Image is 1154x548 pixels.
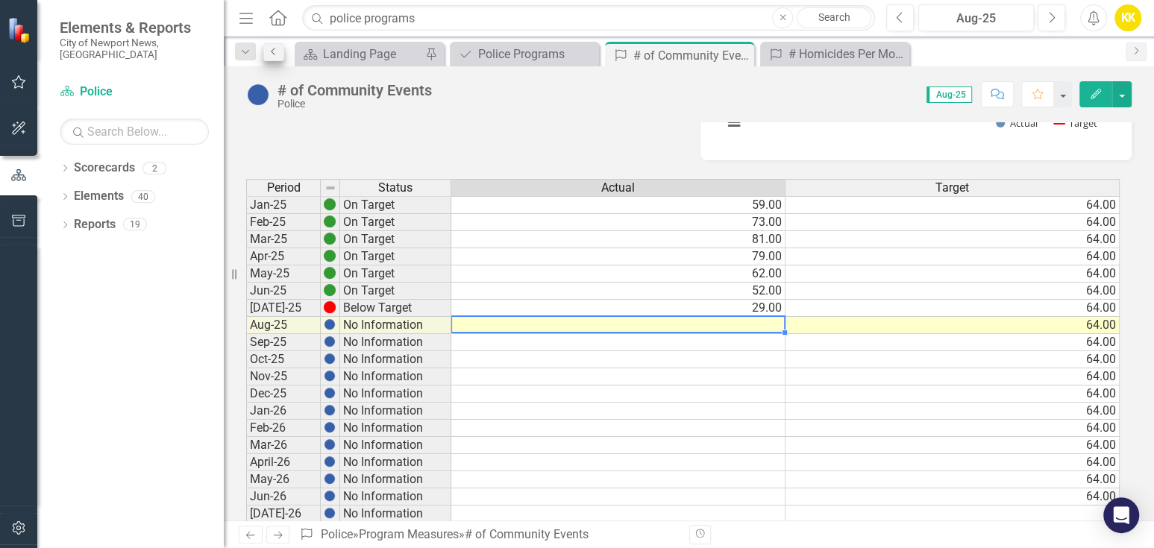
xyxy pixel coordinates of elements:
td: On Target [340,248,451,265]
td: On Target [340,214,451,231]
td: Dec-25 [246,385,321,403]
td: 64.00 [785,283,1120,300]
img: 6PwNOvwPkPYK2NOI6LoAAAAASUVORK5CYII= [324,284,336,296]
td: 64.00 [785,334,1120,351]
span: Target [935,181,969,195]
div: 2 [142,162,166,174]
td: No Information [340,403,451,420]
img: BgCOk07PiH71IgAAAABJRU5ErkJggg== [324,370,336,382]
a: Police Programs [454,45,595,63]
img: wEHC9uTntH0ugAAAABJRU5ErkJggg== [324,301,336,313]
td: Aug-25 [246,317,321,334]
button: Show Target [1054,116,1097,130]
td: Oct-25 [246,351,321,368]
td: Jan-26 [246,403,321,420]
span: Actual [601,181,635,195]
div: # Homicides Per Month [788,45,906,63]
img: BgCOk07PiH71IgAAAABJRU5ErkJggg== [324,473,336,485]
td: 64.00 [785,368,1120,385]
img: BgCOk07PiH71IgAAAABJRU5ErkJggg== [324,456,336,467]
img: BgCOk07PiH71IgAAAABJRU5ErkJggg== [324,387,336,399]
div: Aug-25 [923,10,1029,28]
img: BgCOk07PiH71IgAAAABJRU5ErkJggg== [324,507,336,519]
div: Open Intercom Messenger [1103,497,1139,533]
img: No Information [246,83,270,107]
td: Jun-26 [246,488,321,506]
a: Landing Page [298,45,421,63]
td: No Information [340,454,451,471]
td: No Information [340,368,451,385]
td: 59.00 [451,196,785,214]
td: 64.00 [785,437,1120,454]
td: May-26 [246,471,321,488]
td: On Target [340,283,451,300]
button: Aug-25 [918,4,1034,31]
div: # of Community Events [633,46,750,65]
td: 52.00 [451,283,785,300]
a: Police [60,84,209,101]
img: ClearPoint Strategy [7,17,34,43]
td: 64.00 [785,317,1120,334]
td: Sep-25 [246,334,321,351]
td: 64.00 [785,214,1120,231]
td: 64.00 [785,471,1120,488]
td: 64.00 [785,351,1120,368]
a: Program Measures [359,527,459,541]
td: Below Target [340,300,451,317]
td: 64.00 [785,265,1120,283]
td: 29.00 [451,300,785,317]
div: Police Programs [478,45,595,63]
span: Aug-25 [926,86,972,103]
td: 64.00 [785,231,1120,248]
button: Show Actual [996,116,1038,130]
td: Nov-25 [246,368,321,385]
button: KK [1114,4,1141,31]
div: # of Community Events [277,82,432,98]
div: Police [277,98,432,110]
td: 62.00 [451,265,785,283]
td: No Information [340,488,451,506]
td: Mar-25 [246,231,321,248]
td: No Information [340,471,451,488]
img: BgCOk07PiH71IgAAAABJRU5ErkJggg== [324,318,336,330]
td: Feb-26 [246,420,321,437]
td: No Information [340,437,451,454]
a: Police [321,527,353,541]
img: BgCOk07PiH71IgAAAABJRU5ErkJggg== [324,438,336,450]
span: Period [267,181,301,195]
td: No Information [340,317,451,334]
td: No Information [340,385,451,403]
td: Jan-25 [246,196,321,214]
td: 64.00 [785,300,1120,317]
input: Search Below... [60,119,209,145]
td: Feb-25 [246,214,321,231]
td: [DATE]-26 [246,506,321,523]
td: Jun-25 [246,283,321,300]
input: Search ClearPoint... [302,5,875,31]
td: Apr-25 [246,248,321,265]
span: Status [378,181,413,195]
a: # Homicides Per Month [764,45,906,63]
td: 64.00 [785,196,1120,214]
td: Mar-26 [246,437,321,454]
img: 6PwNOvwPkPYK2NOI6LoAAAAASUVORK5CYII= [324,198,336,210]
td: On Target [340,231,451,248]
td: 73.00 [451,214,785,231]
img: BgCOk07PiH71IgAAAABJRU5ErkJggg== [324,490,336,502]
td: 64.00 [785,403,1120,420]
img: BgCOk07PiH71IgAAAABJRU5ErkJggg== [324,404,336,416]
td: April-26 [246,454,321,471]
span: Elements & Reports [60,19,209,37]
img: BgCOk07PiH71IgAAAABJRU5ErkJggg== [324,353,336,365]
div: 40 [131,190,155,203]
a: Reports [74,216,116,233]
a: Scorecards [74,160,135,177]
td: May-25 [246,265,321,283]
img: 6PwNOvwPkPYK2NOI6LoAAAAASUVORK5CYII= [324,233,336,245]
td: No Information [340,351,451,368]
td: On Target [340,265,451,283]
img: BgCOk07PiH71IgAAAABJRU5ErkJggg== [324,336,336,347]
td: 64.00 [785,454,1120,471]
td: No Information [340,334,451,351]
